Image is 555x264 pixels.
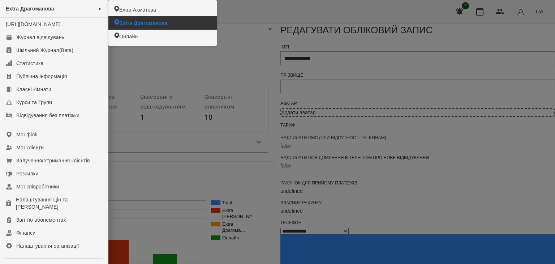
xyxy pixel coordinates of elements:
[16,170,38,177] div: Розсилки
[119,33,138,40] span: Онлайн
[16,216,66,223] div: Звіт по абонементах
[119,20,168,27] span: Extra Драгоманова
[119,6,156,13] span: Extra Ахматова
[16,34,64,41] div: Журнал відвідувань
[16,73,67,80] div: Публічна інформація
[98,6,102,12] span: ►
[16,196,102,210] div: Налаштування Цін та [PERSON_NAME]
[16,183,59,190] div: Мої співробітники
[16,99,52,106] div: Курси та Групи
[16,131,38,138] div: Мої філії
[16,229,35,237] div: Фінанси
[16,144,44,151] div: Мої клієнти
[16,86,51,93] div: Класні кімнати
[16,242,79,250] div: Налаштування організації
[6,21,60,27] a: [URL][DOMAIN_NAME]
[16,157,90,164] div: Залучення/Утримання клієнтів
[16,112,79,119] div: Відвідування без платіжки
[16,60,44,67] div: Статистика
[16,47,73,54] div: Шкільний Журнал(Beta)
[6,6,54,12] span: Extra Драгоманова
